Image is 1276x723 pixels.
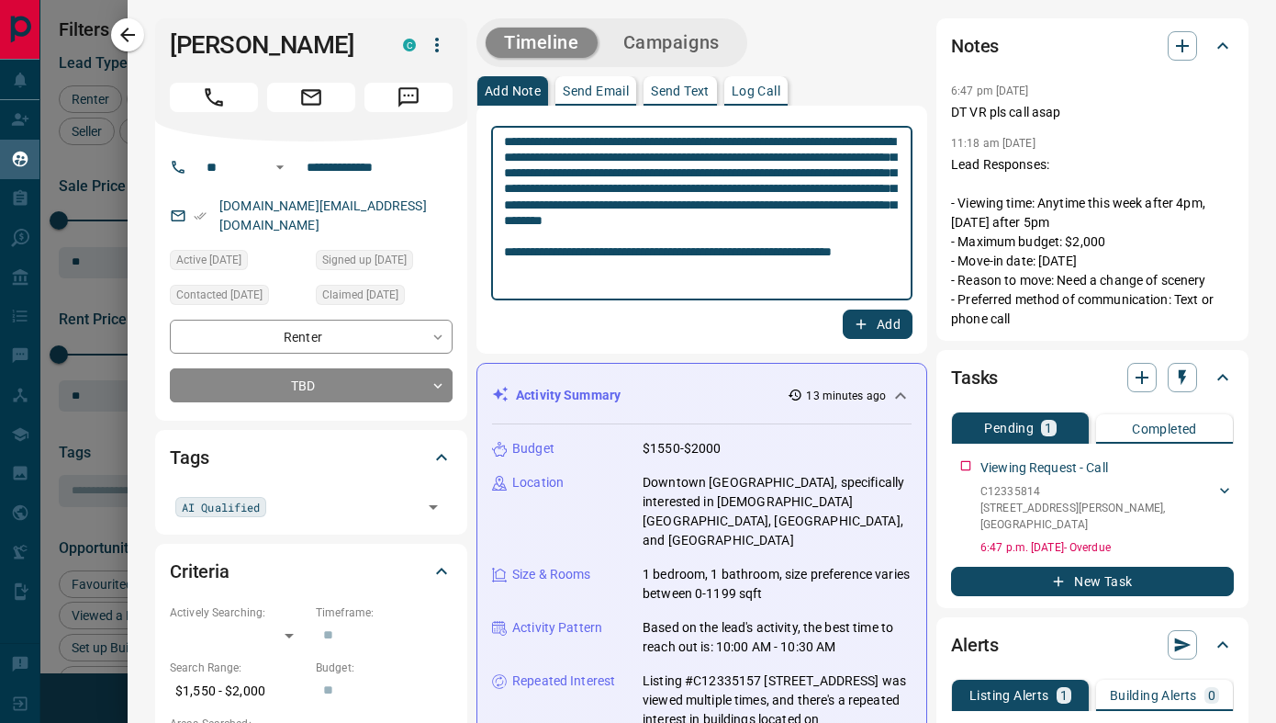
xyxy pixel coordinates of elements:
[951,623,1234,667] div: Alerts
[512,618,602,638] p: Activity Pattern
[512,672,615,691] p: Repeated Interest
[951,103,1234,122] p: DT VR pls call asap
[512,473,564,492] p: Location
[806,388,886,404] p: 13 minutes ago
[951,630,999,660] h2: Alerts
[651,85,710,97] p: Send Text
[486,28,598,58] button: Timeline
[170,320,453,354] div: Renter
[732,85,780,97] p: Log Call
[316,604,453,621] p: Timeframe:
[170,368,453,402] div: TBD
[951,137,1035,150] p: 11:18 am [DATE]
[194,209,207,222] svg: Email Verified
[980,539,1234,556] p: 6:47 p.m. [DATE] - Overdue
[403,39,416,51] div: condos.ca
[364,83,453,112] span: Message
[980,458,1108,478] p: Viewing Request - Call
[322,251,407,269] span: Signed up [DATE]
[322,286,398,304] span: Claimed [DATE]
[984,422,1034,435] p: Pending
[951,356,1234,400] div: Tasks
[980,480,1234,537] div: C12335814[STREET_ADDRESS][PERSON_NAME],[GEOGRAPHIC_DATA]
[170,435,453,480] div: Tags
[492,378,912,412] div: Activity Summary13 minutes ago
[969,689,1049,702] p: Listing Alerts
[843,310,912,339] button: Add
[605,28,738,58] button: Campaigns
[1045,422,1052,435] p: 1
[512,565,591,584] p: Size & Rooms
[219,198,427,232] a: [DOMAIN_NAME][EMAIL_ADDRESS][DOMAIN_NAME]
[316,285,453,311] div: Mon Aug 11 2025
[170,285,307,311] div: Mon Aug 11 2025
[951,31,999,61] h2: Notes
[485,85,541,97] p: Add Note
[951,363,998,392] h2: Tasks
[1132,423,1197,435] p: Completed
[643,473,912,550] p: Downtown [GEOGRAPHIC_DATA], specifically interested in [DEMOGRAPHIC_DATA][GEOGRAPHIC_DATA], [GEOG...
[170,549,453,593] div: Criteria
[170,676,307,706] p: $1,550 - $2,000
[170,660,307,676] p: Search Range:
[316,660,453,676] p: Budget:
[1208,689,1215,702] p: 0
[1110,689,1197,702] p: Building Alerts
[269,156,291,178] button: Open
[643,565,912,604] p: 1 bedroom, 1 bathroom, size preference varies between 0-1199 sqft
[176,251,241,269] span: Active [DATE]
[170,557,229,586] h2: Criteria
[170,604,307,621] p: Actively Searching:
[951,155,1234,329] p: Lead Responses: - Viewing time: Anytime this week after 4pm, [DATE] after 5pm - Maximum budget: $...
[267,83,355,112] span: Email
[951,567,1234,596] button: New Task
[170,83,258,112] span: Call
[563,85,629,97] p: Send Email
[643,439,721,458] p: $1550-$2000
[420,494,446,520] button: Open
[176,286,263,304] span: Contacted [DATE]
[170,30,375,60] h1: [PERSON_NAME]
[951,85,1029,97] p: 6:47 pm [DATE]
[1060,689,1068,702] p: 1
[316,250,453,276] div: Mon Aug 11 2025
[512,439,554,458] p: Budget
[951,24,1234,68] div: Notes
[516,386,621,405] p: Activity Summary
[182,498,260,516] span: AI Qualified
[170,443,208,472] h2: Tags
[980,483,1215,500] p: C12335814
[980,500,1215,533] p: [STREET_ADDRESS][PERSON_NAME] , [GEOGRAPHIC_DATA]
[170,250,307,276] div: Mon Aug 11 2025
[643,618,912,657] p: Based on the lead's activity, the best time to reach out is: 10:00 AM - 10:30 AM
